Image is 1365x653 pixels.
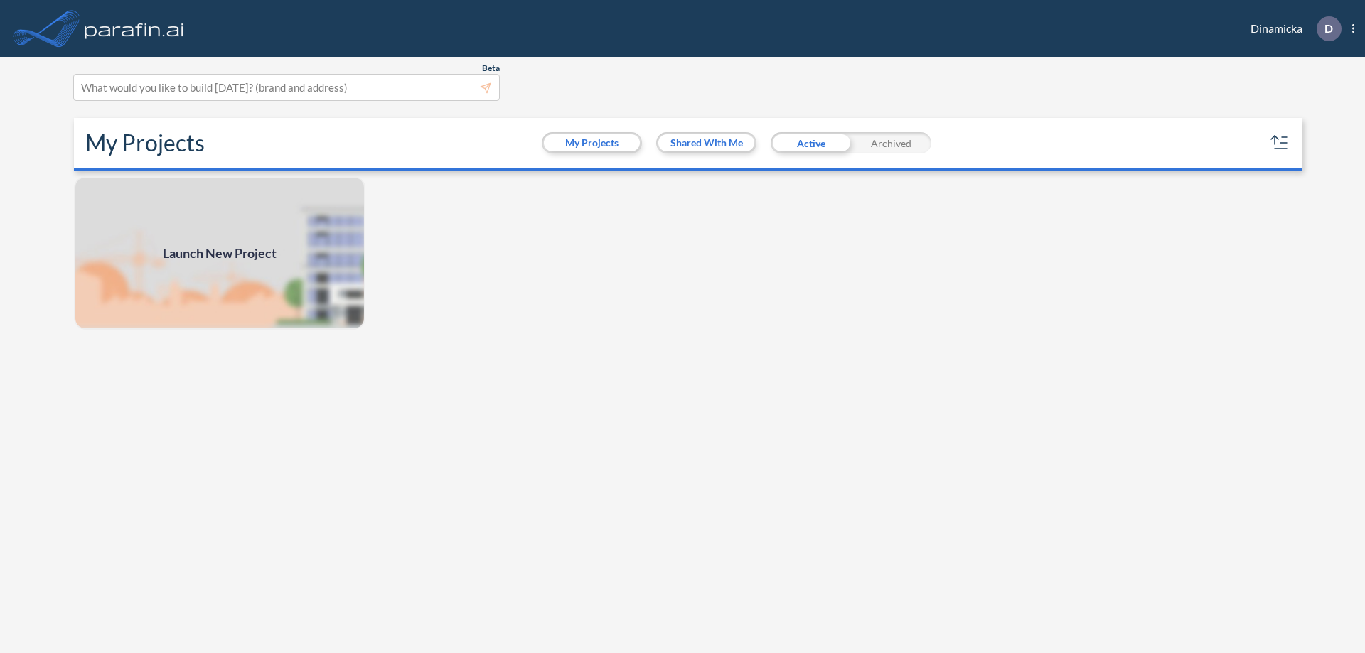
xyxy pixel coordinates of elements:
[851,132,931,153] div: Archived
[544,134,640,151] button: My Projects
[85,129,205,156] h2: My Projects
[74,176,365,330] a: Launch New Project
[74,176,365,330] img: add
[82,14,187,43] img: logo
[1268,131,1291,154] button: sort
[1324,22,1333,35] p: D
[658,134,754,151] button: Shared With Me
[771,132,851,153] div: Active
[482,63,500,74] span: Beta
[1229,16,1354,41] div: Dinamicka
[163,244,277,263] span: Launch New Project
